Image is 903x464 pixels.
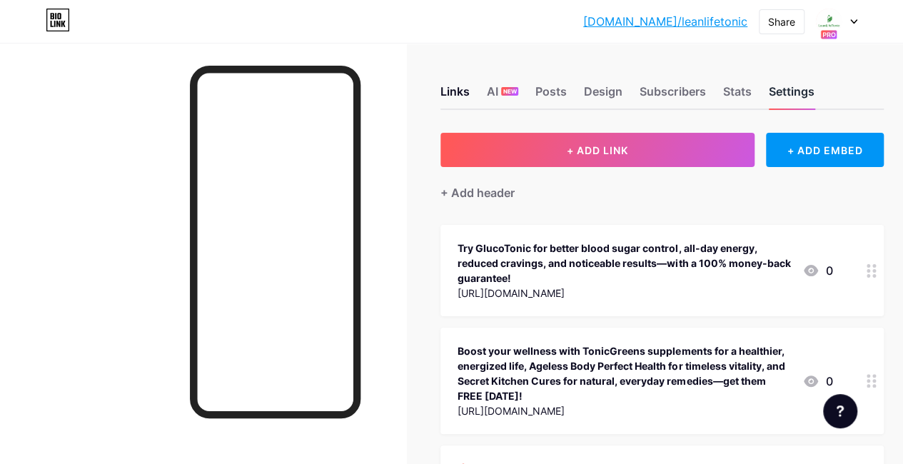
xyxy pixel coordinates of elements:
[503,87,517,96] span: NEW
[458,241,791,286] div: Try GlucoTonic for better blood sugar control, all-day energy, reduced cravings, and noticeable r...
[802,262,832,279] div: 0
[567,144,628,156] span: + ADD LINK
[768,14,795,29] div: Share
[458,343,791,403] div: Boost your wellness with TonicGreens supplements for a healthier, energized life, Ageless Body Pe...
[458,403,791,418] div: [URL][DOMAIN_NAME]
[802,373,832,390] div: 0
[487,83,518,109] div: AI
[440,184,515,201] div: + Add header
[440,83,470,109] div: Links
[535,83,567,109] div: Posts
[815,8,842,35] img: leanlifetonic
[440,133,755,167] button: + ADD LINK
[766,133,884,167] div: + ADD EMBED
[458,286,791,301] div: [URL][DOMAIN_NAME]
[583,13,747,30] a: [DOMAIN_NAME]/leanlifetonic
[768,83,814,109] div: Settings
[640,83,705,109] div: Subscribers
[584,83,622,109] div: Design
[722,83,751,109] div: Stats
